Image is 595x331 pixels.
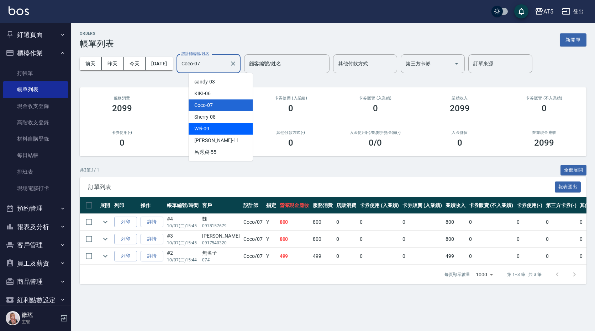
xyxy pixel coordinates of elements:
[311,248,335,265] td: 499
[342,130,409,135] h2: 入金使用(-) /點數折抵金額(-)
[194,90,211,97] span: KIKI -06
[426,130,493,135] h2: 入金儲值
[114,234,137,245] button: 列印
[467,231,515,248] td: 0
[22,319,58,325] p: 主管
[194,125,209,132] span: Wei -09
[165,231,200,248] td: #3
[373,103,378,113] h3: 0
[112,103,132,113] h3: 2099
[467,214,515,230] td: 0
[114,251,137,262] button: 列印
[457,138,462,148] h3: 0
[544,248,578,265] td: 0
[100,234,111,244] button: expand row
[358,214,401,230] td: 0
[88,96,156,101] h3: 服務消費
[242,197,264,214] th: 設計師
[358,197,401,214] th: 卡券使用 (入業績)
[544,231,578,248] td: 0
[511,130,578,135] h2: 營業現金應收
[165,214,200,230] td: #4
[3,218,68,236] button: 報表及分析
[511,96,578,101] h2: 卡券販賣 (不入業績)
[228,59,238,69] button: Clear
[194,113,216,121] span: Sherry -08
[165,197,200,214] th: 帳單編號/時間
[80,57,102,70] button: 前天
[555,181,581,192] button: 報表匯出
[560,36,586,43] a: 新開單
[515,231,544,248] td: 0
[202,232,240,240] div: [PERSON_NAME]
[3,65,68,81] a: 打帳單
[124,57,146,70] button: 今天
[560,33,586,47] button: 新開單
[202,223,240,229] p: 0978157679
[165,248,200,265] td: #2
[507,271,542,278] p: 第 1–3 筆 共 3 筆
[264,231,278,248] td: Y
[544,197,578,214] th: 第三方卡券(-)
[515,248,544,265] td: 0
[369,138,382,148] h3: 0 /0
[9,6,29,15] img: Logo
[543,7,553,16] div: AT5
[112,197,139,214] th: 列印
[560,165,587,176] button: 全部展開
[3,44,68,63] button: 櫃檯作業
[3,114,68,131] a: 高階收支登錄
[114,217,137,228] button: 列印
[22,311,58,319] h5: 微瑤
[426,96,493,101] h2: 業績收入
[3,164,68,180] a: 排班表
[202,249,240,257] div: 無名子
[80,31,114,36] h2: ORDERS
[173,96,240,101] h2: 店販消費
[278,197,311,214] th: 營業現金應收
[451,58,462,69] button: Open
[146,57,173,70] button: [DATE]
[335,197,358,214] th: 店販消費
[3,131,68,147] a: 材料自購登錄
[202,215,240,223] div: 魏
[3,147,68,163] a: 每日結帳
[264,197,278,214] th: 指定
[3,236,68,254] button: 客戶管理
[194,137,239,144] span: [PERSON_NAME] -11
[444,248,467,265] td: 499
[444,214,467,230] td: 800
[335,231,358,248] td: 0
[3,291,68,309] button: 紅利點數設定
[401,197,444,214] th: 卡券販賣 (入業績)
[194,78,215,86] span: sandy -03
[242,214,264,230] td: Coco /07
[3,98,68,114] a: 現金收支登錄
[532,4,556,19] button: AT5
[98,197,112,214] th: 展開
[401,231,444,248] td: 0
[100,217,111,227] button: expand row
[242,231,264,248] td: Coco /07
[173,130,240,135] h2: 第三方卡券(-)
[202,257,240,263] p: 07#
[358,231,401,248] td: 0
[80,167,99,173] p: 共 3 筆, 1 / 1
[242,248,264,265] td: Coco /07
[342,96,409,101] h2: 卡券販賣 (入業績)
[80,39,114,49] h3: 帳單列表
[6,311,20,325] img: Person
[444,271,470,278] p: 每頁顯示數量
[181,51,209,56] label: 設計師編號/姓名
[515,197,544,214] th: 卡券使用(-)
[139,197,165,214] th: 操作
[401,248,444,265] td: 0
[335,248,358,265] td: 0
[278,248,311,265] td: 499
[141,234,163,245] a: 詳情
[100,251,111,261] button: expand row
[264,214,278,230] td: Y
[194,148,216,156] span: 呂秀貞 -55
[335,214,358,230] td: 0
[3,272,68,291] button: 商品管理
